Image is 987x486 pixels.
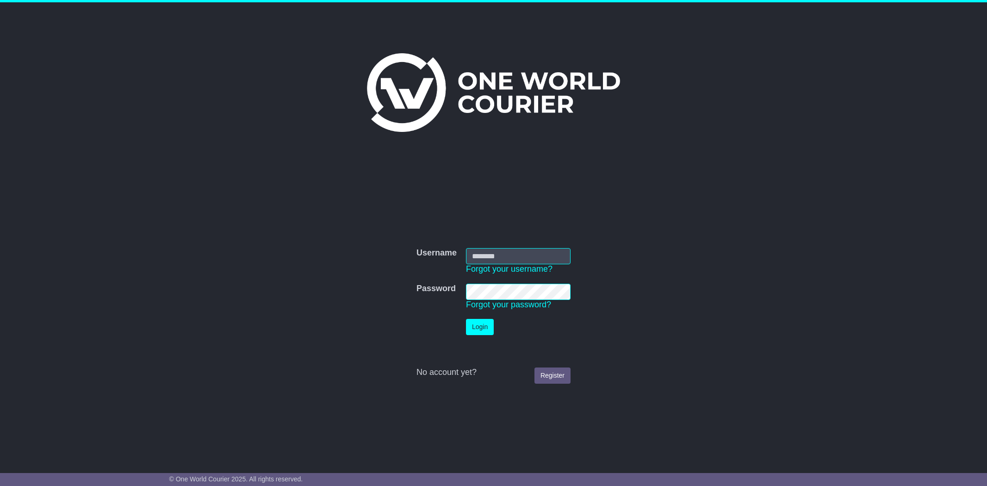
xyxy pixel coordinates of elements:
[466,300,551,309] a: Forgot your password?
[534,368,571,384] a: Register
[169,475,303,483] span: © One World Courier 2025. All rights reserved.
[466,319,494,335] button: Login
[416,368,571,378] div: No account yet?
[416,284,456,294] label: Password
[416,248,457,258] label: Username
[466,264,552,274] a: Forgot your username?
[367,53,620,132] img: One World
